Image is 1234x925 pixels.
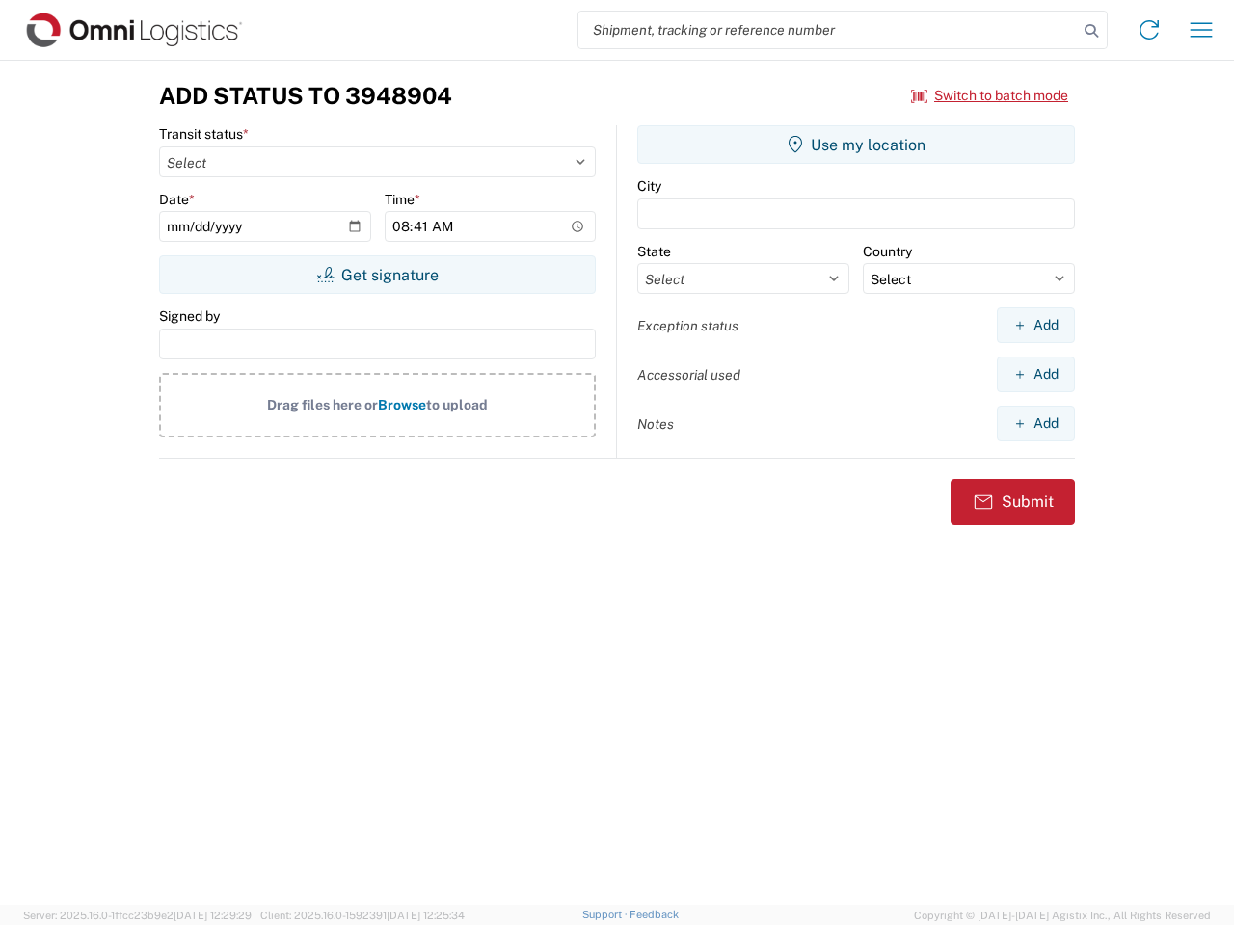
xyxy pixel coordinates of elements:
[637,177,661,195] label: City
[378,397,426,412] span: Browse
[997,406,1075,441] button: Add
[23,910,252,921] span: Server: 2025.16.0-1ffcc23b9e2
[951,479,1075,525] button: Submit
[174,910,252,921] span: [DATE] 12:29:29
[582,909,630,920] a: Support
[578,12,1078,48] input: Shipment, tracking or reference number
[159,307,220,325] label: Signed by
[385,191,420,208] label: Time
[159,125,249,143] label: Transit status
[997,307,1075,343] button: Add
[637,125,1075,164] button: Use my location
[637,366,740,383] label: Accessorial used
[260,910,465,921] span: Client: 2025.16.0-1592391
[159,191,195,208] label: Date
[863,243,912,260] label: Country
[911,80,1068,112] button: Switch to batch mode
[637,415,674,433] label: Notes
[387,910,465,921] span: [DATE] 12:25:34
[267,397,378,412] span: Drag files here or
[426,397,488,412] span: to upload
[637,243,671,260] label: State
[630,909,679,920] a: Feedback
[997,357,1075,392] button: Add
[637,317,738,334] label: Exception status
[159,255,596,294] button: Get signature
[914,907,1211,924] span: Copyright © [DATE]-[DATE] Agistix Inc., All Rights Reserved
[159,82,452,110] h3: Add Status to 3948904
